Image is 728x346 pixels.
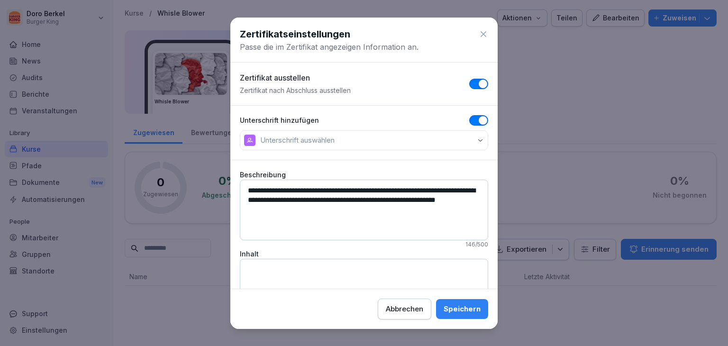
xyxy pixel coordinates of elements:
label: Beschreibung [240,170,488,180]
label: Inhalt [240,249,488,259]
p: 146 /500 [465,240,488,249]
div: Abbrechen [386,304,423,314]
label: Unterschrift hinzufügen [240,115,319,125]
h1: Zertifikatseinstellungen [240,27,350,41]
p: Passe die im Zertifikat angezeigen Information an. [240,41,488,53]
button: Speichern [436,299,488,319]
p: Zertifikat ausstellen [240,72,310,83]
button: Abbrechen [378,299,431,319]
p: Unterschrift auswählen [260,136,335,145]
p: Zertifikat nach Abschluss ausstellen [240,85,351,96]
div: Speichern [444,304,481,314]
